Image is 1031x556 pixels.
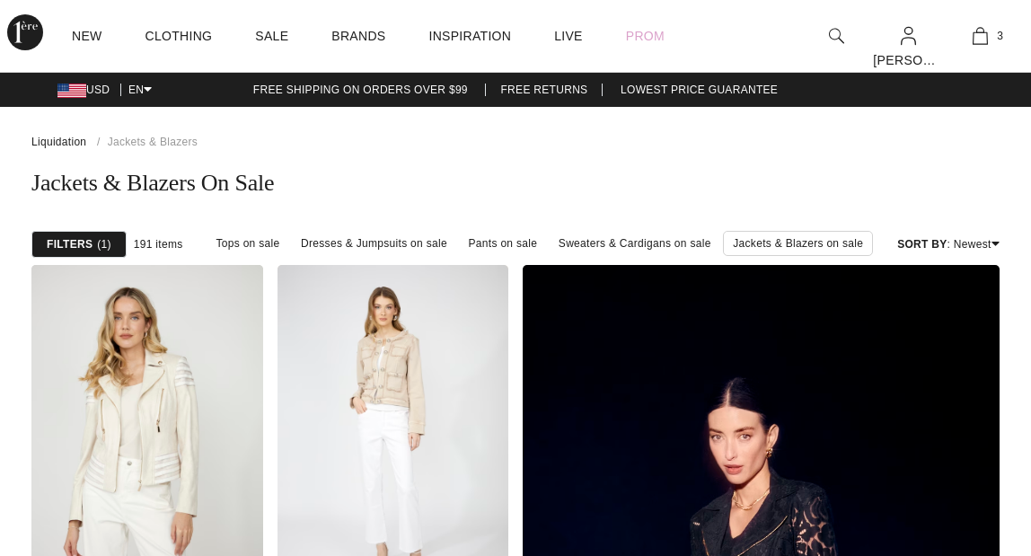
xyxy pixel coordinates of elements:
[134,236,183,252] span: 191 items
[606,84,792,96] a: Lowest Price Guarantee
[31,170,274,196] span: Jackets & Blazers On Sale
[57,84,86,98] img: US Dollar
[239,84,482,96] a: Free shipping on orders over $99
[897,236,1000,252] div: : Newest
[207,232,288,255] a: Tops on sale
[626,27,665,46] a: Prom
[145,29,213,47] a: Clothing
[440,256,526,279] a: Skirts on sale
[873,51,943,70] div: [PERSON_NAME]
[7,14,43,50] img: 1ère Avenue
[31,136,86,148] a: Liquidation
[128,84,153,96] span: EN
[897,238,947,251] strong: Sort By
[973,25,988,47] img: My Bag
[997,28,1003,44] span: 3
[90,136,198,148] a: Jackets & Blazers
[97,236,111,252] span: 1
[901,25,916,47] img: My Info
[428,29,511,47] span: Inspiration
[255,29,288,47] a: Sale
[57,84,117,96] span: USD
[554,27,583,46] a: Live
[550,232,720,255] a: Sweaters & Cardigans on sale
[901,28,916,43] a: Sign In
[946,25,1016,47] a: 3
[485,84,603,96] a: Free Returns
[829,25,844,47] img: search the website
[47,236,93,252] strong: Filters
[723,231,873,256] a: Jackets & Blazers on sale
[72,29,102,47] a: New
[530,256,640,279] a: Outerwear on sale
[292,232,456,255] a: Dresses & Jumpsuits on sale
[460,232,547,255] a: Pants on sale
[331,29,385,47] a: Brands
